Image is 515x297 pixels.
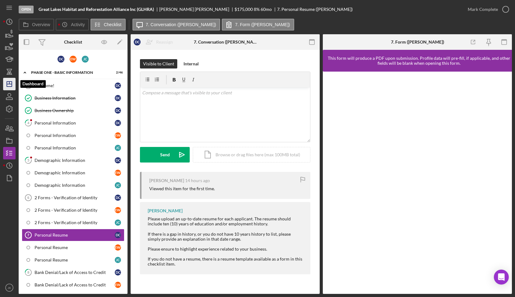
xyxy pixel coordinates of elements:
button: Checklist [90,19,126,31]
button: 7. Conversation ([PERSON_NAME]) [132,19,220,31]
span: $175,000 [234,7,253,12]
a: 1Welcome!DC [22,79,124,92]
div: This form will produce a PDF upon submission. Profile data will pre-fill, if applicable, and othe... [326,56,512,66]
div: E W [115,282,121,288]
div: J C [115,145,121,151]
time: 2025-09-29 21:20 [185,178,210,183]
tspan: 8 [27,270,29,274]
button: Visible to Client [140,59,177,68]
iframe: Lenderfit form [329,78,506,288]
div: 60 mo [261,7,272,12]
button: DCReassign [131,36,179,48]
label: Overview [32,22,50,27]
a: Personal ResumeJC [22,254,124,266]
div: D C [115,195,121,201]
div: 2 Forms - Verification of Identity [35,220,115,225]
div: D C [58,56,64,63]
div: Internal [183,59,199,68]
div: Personal Information [35,145,115,150]
button: Send [140,147,190,163]
a: Personal ResumeEW [22,241,124,254]
div: Send [160,147,170,163]
div: D C [115,95,121,101]
text: JK [7,286,11,290]
div: Demographic Information [35,158,115,163]
div: 7. Personal Resume ([PERSON_NAME]) [277,7,353,12]
div: Open Intercom Messenger [494,270,509,285]
div: [PERSON_NAME] [PERSON_NAME] [159,7,234,12]
div: Business Information [35,96,115,101]
a: 7Personal ResumeDC [22,229,124,241]
div: Visible to Client [143,59,174,68]
div: D C [115,120,121,126]
a: 5Demographic InformationDC [22,154,124,167]
div: Welcome! [35,83,115,88]
div: 7. Form ([PERSON_NAME]) [391,40,444,45]
div: D C [115,82,121,89]
label: 7. Conversation ([PERSON_NAME]) [146,22,216,27]
div: 2 Forms - Verification of Identity [35,208,115,213]
tspan: 7 [27,233,29,237]
div: [PERSON_NAME] [148,208,183,213]
div: If you do not have a resume, there is a resume template available as a form in this checklist item. [148,257,304,266]
div: Business Ownership [35,108,115,113]
div: E W [115,132,121,139]
a: Personal InformationEW [22,129,124,142]
div: Viewed this item for the first time. [149,186,215,191]
div: 2 Forms - Verification of Identity [35,195,115,200]
div: J C [82,56,89,63]
div: [PERSON_NAME] [149,178,184,183]
div: D C [115,269,121,276]
div: Personal Information [35,120,115,125]
a: Demographic InformationJC [22,179,124,191]
label: Activity [71,22,85,27]
div: Bank Denial/Lack of Access to Credit [35,270,115,275]
tspan: 6 [27,196,29,200]
b: Great Lakes Habitat and Reforestation Alliance Inc (GLHRA) [39,7,154,12]
button: Overview [19,19,54,31]
a: Bank Denial/Lack of Access to CreditEW [22,279,124,291]
div: E W [115,244,121,251]
div: D C [115,107,121,114]
div: Mark Complete [468,3,498,16]
div: Please ensure to highlight experience related to your business. [148,247,304,257]
div: Demographic Information [35,170,115,175]
div: Reassign [156,36,173,48]
div: Phase One - Basic Information [31,71,107,74]
div: D C [115,157,121,163]
button: 7. Form ([PERSON_NAME]) [222,19,294,31]
a: 2 Forms - Verification of IdentityJC [22,216,124,229]
div: 2 / 46 [112,71,123,74]
button: Activity [56,19,89,31]
div: J C [115,182,121,188]
div: Please upload an up-to-date resume for each applicant. The resume should include ten (10) years o... [148,216,304,226]
tspan: 4 [27,121,30,125]
a: 4Personal InformationDC [22,117,124,129]
a: Business InformationDC [22,92,124,104]
div: Bank Denial/Lack of Access to Credit [35,282,115,287]
button: JK [3,281,16,294]
div: J C [115,219,121,226]
div: E W [115,207,121,213]
a: Personal InformationJC [22,142,124,154]
a: 62 Forms - Verification of IdentityDC [22,191,124,204]
div: E W [70,56,77,63]
a: Business OwnershipDC [22,104,124,117]
label: 7. Form ([PERSON_NAME]) [235,22,290,27]
a: 8Bank Denial/Lack of Access to CreditDC [22,266,124,279]
div: Personal Resume [35,233,115,238]
div: 8 % [254,7,260,12]
a: 2 Forms - Verification of IdentityEW [22,204,124,216]
a: Demographic InformationEW [22,167,124,179]
div: 7. Conversation ([PERSON_NAME]) [194,40,257,45]
tspan: 1 [27,84,29,87]
button: Mark Complete [462,3,512,16]
div: E W [115,170,121,176]
label: Checklist [104,22,122,27]
div: Personal Resume [35,257,115,262]
div: Demographic Information [35,183,115,188]
button: Internal [180,59,202,68]
div: D C [115,232,121,238]
div: If there is a gap in history, or you do not have 10 years history to list, please simply provide ... [148,232,304,242]
div: J C [115,257,121,263]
